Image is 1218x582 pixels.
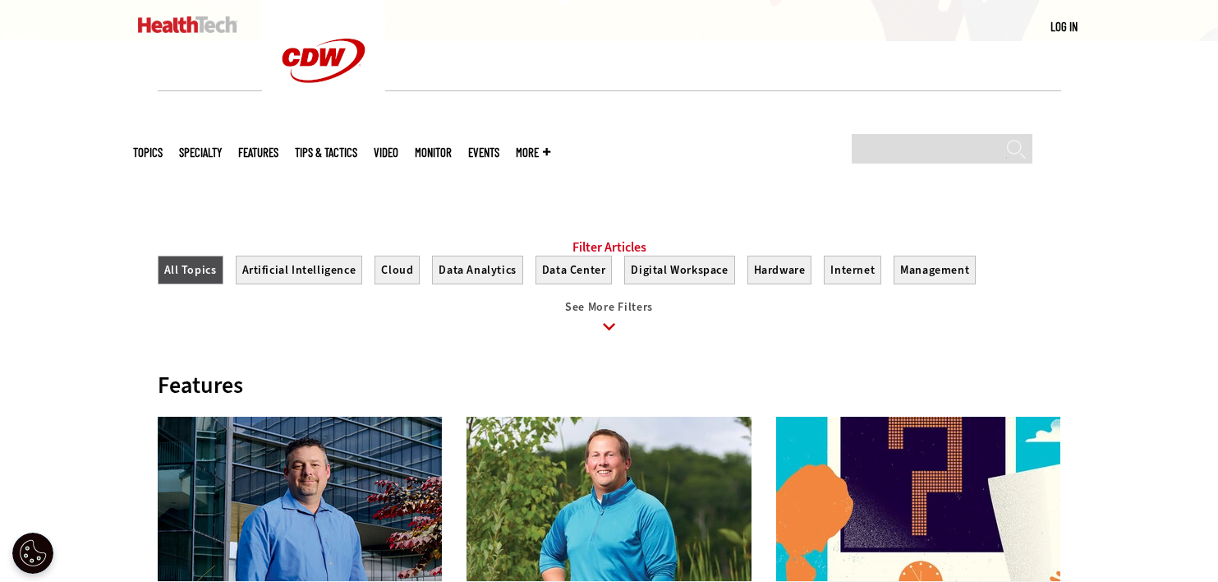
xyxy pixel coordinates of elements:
button: Data Center [535,256,613,284]
button: Management [894,256,976,284]
a: Log in [1050,19,1078,34]
button: All Topics [158,256,223,284]
a: MonITor [415,146,452,159]
button: Cloud [375,256,420,284]
button: Open Preferences [12,533,53,574]
span: Topics [133,146,163,159]
iframe: advertisement [310,116,908,190]
img: Jim Roeder [467,417,751,581]
img: Home [138,16,237,33]
span: See More Filters [565,299,653,315]
button: Internet [824,256,881,284]
span: More [516,146,550,159]
a: Features [238,146,278,159]
span: Specialty [179,146,222,159]
a: See More Filters [158,301,1061,346]
button: Hardware [747,256,812,284]
button: Data Analytics [432,256,522,284]
a: Tips & Tactics [295,146,357,159]
img: illustration of question mark [776,417,1061,581]
button: Artificial Intelligence [236,256,363,284]
div: Cookie Settings [12,533,53,574]
a: Video [374,146,398,159]
button: Digital Workspace [624,256,734,284]
div: User menu [1050,18,1078,35]
a: Events [468,146,499,159]
img: Scott Currie [158,417,443,581]
div: Features [158,371,1061,400]
a: Filter Articles [572,239,646,256]
a: CDW [262,109,385,126]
